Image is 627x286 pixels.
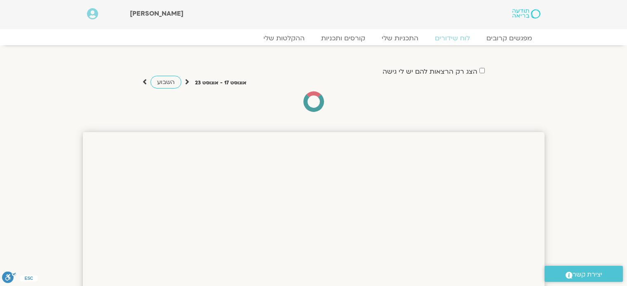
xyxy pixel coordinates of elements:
[255,34,313,42] a: ההקלטות שלי
[87,34,540,42] nav: Menu
[313,34,373,42] a: קורסים ותכניות
[427,34,478,42] a: לוח שידורים
[478,34,540,42] a: מפגשים קרובים
[373,34,427,42] a: התכניות שלי
[383,68,477,75] label: הצג רק הרצאות להם יש לי גישה
[545,266,623,282] a: יצירת קשר
[157,78,175,86] span: השבוע
[130,9,183,18] span: [PERSON_NAME]
[150,76,181,88] a: השבוע
[195,79,247,87] p: אוגוסט 17 - אוגוסט 23
[573,269,602,280] span: יצירת קשר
